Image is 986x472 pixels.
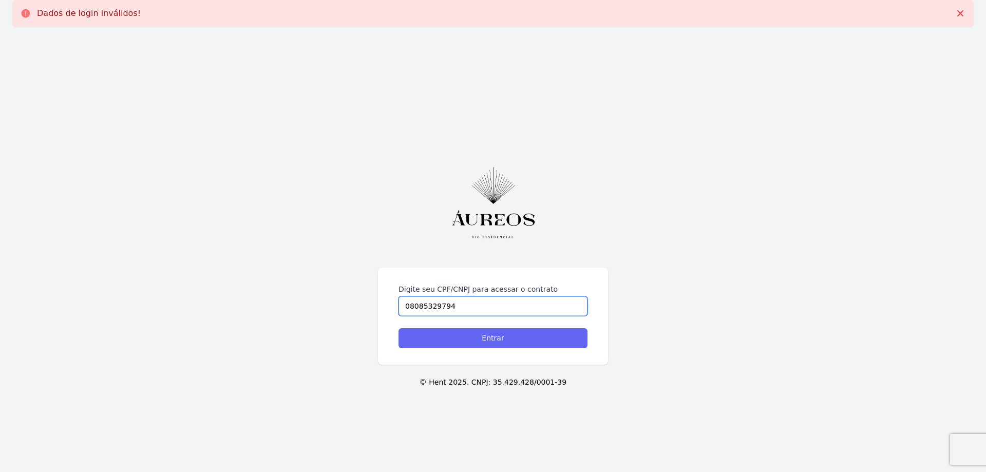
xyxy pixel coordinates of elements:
[37,8,141,18] p: Dados de login inválidos!
[16,377,970,388] p: © Hent 2025. CNPJ: 35.429.428/0001-39
[399,296,587,316] input: Digite seu CPF ou CNPJ
[437,154,549,251] img: Vertical_Preto@4x.png
[399,284,587,294] label: Digite seu CPF/CNPJ para acessar o contrato
[399,328,587,348] input: Entrar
